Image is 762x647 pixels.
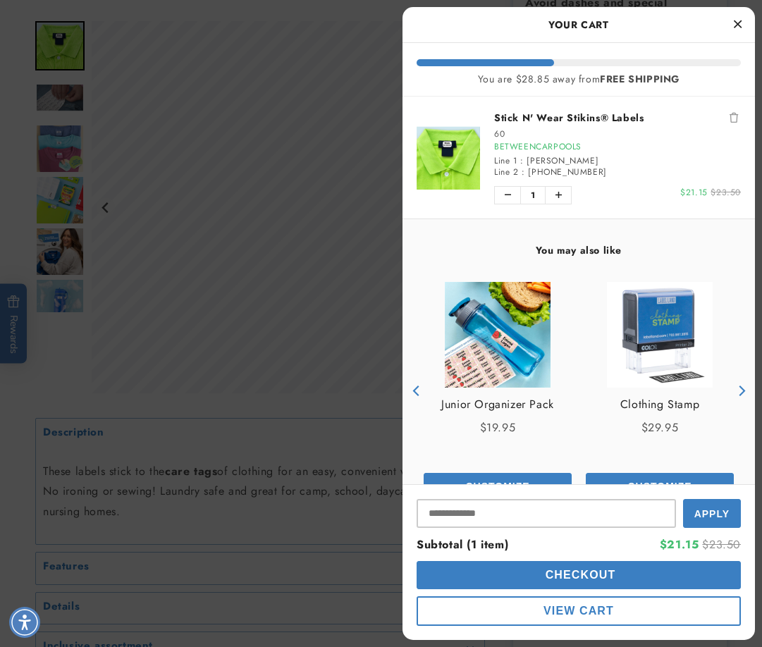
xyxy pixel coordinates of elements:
[465,481,529,492] span: Customize
[417,126,480,190] img: Stick N' Wear Stikins® Labels
[417,268,579,514] div: product
[683,499,741,528] button: Apply
[579,268,741,514] div: product
[711,186,741,199] span: $23.50
[543,605,614,617] span: View Cart
[546,187,571,204] button: Increase quantity of Stick N' Wear Stikins® Labels
[445,282,551,388] img: Junior Organizer Pack - Label Land
[417,536,508,553] span: Subtotal (1 item)
[694,508,730,519] span: Apply
[641,419,679,436] span: $29.95
[627,481,692,492] span: Customize
[542,569,616,581] span: Checkout
[600,72,680,86] b: FREE SHIPPING
[424,473,572,500] button: Add the product, Mini Rectangle Name Labels to Cart
[730,380,751,401] button: Next
[520,187,546,204] span: 1
[417,244,741,257] h4: You may also like
[522,166,525,178] span: :
[494,111,741,125] a: Stick N' Wear Stikins® Labels
[494,140,741,155] div: BETWEENCARPOOLS
[528,166,606,178] span: [PHONE_NUMBER]
[494,166,519,178] span: Line 2
[494,128,741,140] div: 60
[702,536,741,553] span: $23.50
[417,14,741,35] h2: Your Cart
[527,154,598,167] span: [PERSON_NAME]
[417,596,741,626] button: cart
[495,187,520,204] button: Decrease quantity of Stick N' Wear Stikins® Labels
[620,395,699,415] a: View Clothing Stamp
[441,395,554,415] a: View Junior Organizer Pack
[727,111,741,125] button: Remove Stick N' Wear Stikins® Labels
[417,97,741,218] li: product
[417,73,741,85] div: You are $28.85 away from
[9,607,40,638] div: Accessibility Menu
[11,534,178,577] iframe: Sign Up via Text for Offers
[680,186,708,199] span: $21.15
[727,14,748,35] button: Close Cart
[480,419,516,436] span: $19.95
[494,154,517,167] span: Line 1
[586,473,734,500] button: Add the product, Medium Rectangle Name Labels to Cart
[520,154,524,167] span: :
[417,561,741,589] button: cart
[660,536,699,553] span: $21.15
[406,380,427,401] button: Previous
[417,499,676,528] input: Input Discount
[607,282,713,388] img: Clothing Stamp - Label Land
